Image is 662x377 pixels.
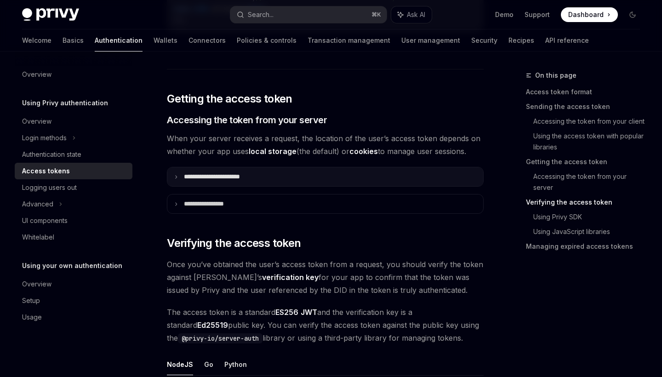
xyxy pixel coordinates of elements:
[167,354,193,375] button: NodeJS
[15,146,132,163] a: Authentication state
[95,29,143,51] a: Authentication
[63,29,84,51] a: Basics
[15,309,132,326] a: Usage
[22,215,68,226] div: UI components
[525,10,550,19] a: Support
[22,295,40,306] div: Setup
[22,29,51,51] a: Welcome
[22,312,42,323] div: Usage
[22,8,79,21] img: dark logo
[371,11,381,18] span: ⌘ K
[167,306,484,344] span: The access token is a standard and the verification key is a standard public key. You can verify ...
[22,116,51,127] div: Overview
[561,7,618,22] a: Dashboard
[15,66,132,83] a: Overview
[230,6,386,23] button: Search...⌘K
[22,166,70,177] div: Access tokens
[625,7,640,22] button: Toggle dark mode
[22,69,51,80] div: Overview
[533,129,647,154] a: Using the access token with popular libraries
[533,224,647,239] a: Using JavaScript libraries
[249,147,297,156] strong: local storage
[15,292,132,309] a: Setup
[535,70,576,81] span: On this page
[545,29,589,51] a: API reference
[533,114,647,129] a: Accessing the token from your client
[508,29,534,51] a: Recipes
[15,212,132,229] a: UI components
[204,354,213,375] button: Go
[167,132,484,158] span: When your server receives a request, the location of the user’s access token depends on whether y...
[349,147,378,156] strong: cookies
[262,273,319,282] strong: verification key
[22,149,81,160] div: Authentication state
[22,279,51,290] div: Overview
[22,260,122,271] h5: Using your own authentication
[301,308,317,317] a: JWT
[167,114,327,126] span: Accessing the token from your server
[308,29,390,51] a: Transaction management
[15,276,132,292] a: Overview
[407,10,425,19] span: Ask AI
[167,91,292,106] span: Getting the access token
[224,354,247,375] button: Python
[471,29,497,51] a: Security
[22,97,108,109] h5: Using Privy authentication
[526,195,647,210] a: Verifying the access token
[188,29,226,51] a: Connectors
[526,154,647,169] a: Getting the access token
[495,10,514,19] a: Demo
[15,163,132,179] a: Access tokens
[526,99,647,114] a: Sending the access token
[533,169,647,195] a: Accessing the token from your server
[154,29,177,51] a: Wallets
[526,239,647,254] a: Managing expired access tokens
[248,9,274,20] div: Search...
[15,113,132,130] a: Overview
[391,6,432,23] button: Ask AI
[197,320,228,330] a: Ed25519
[568,10,604,19] span: Dashboard
[15,179,132,196] a: Logging users out
[533,210,647,224] a: Using Privy SDK
[22,132,67,143] div: Login methods
[167,258,484,297] span: Once you’ve obtained the user’s access token from a request, you should verify the token against ...
[178,333,263,343] code: @privy-io/server-auth
[275,308,298,317] a: ES256
[167,236,301,251] span: Verifying the access token
[526,85,647,99] a: Access token format
[22,182,77,193] div: Logging users out
[15,229,132,246] a: Whitelabel
[237,29,297,51] a: Policies & controls
[401,29,460,51] a: User management
[22,232,54,243] div: Whitelabel
[22,199,53,210] div: Advanced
